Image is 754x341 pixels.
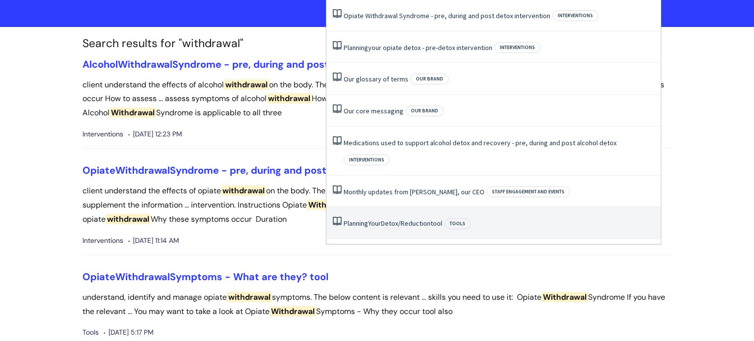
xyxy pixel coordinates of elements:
a: Planningyour opiate detox - pre-detox intervention [344,43,492,52]
span: Detox/Reduction [381,219,431,228]
span: Withdrawal [109,107,156,118]
a: Our glossary of terms [344,75,408,83]
span: Withdrawal [307,200,353,210]
span: Withdrawal [541,292,588,302]
a: Our core messaging [344,106,404,115]
a: OpiateWithdrawalSyndrome - pre, during and post detox intervention [82,164,417,177]
span: Withdrawal [269,306,316,316]
span: withdrawal [221,185,266,196]
span: Interventions [494,42,540,53]
p: understand, identify and manage opiate symptoms. The below content is relevant ... skills you nee... [82,290,672,319]
span: withdrawal [106,214,151,224]
span: Withdrawal [115,164,170,177]
span: Our brand [410,74,449,84]
span: Interventions [344,155,390,165]
a: PlanningYourDetox/Reductiontool [344,219,442,228]
span: Withdrawal [115,270,170,283]
a: Medications used to support alcohol detox and recovery - pre, during and post alcohol detox [344,138,617,147]
a: Opiate Withdrawal Syndrome - pre, during and post detox intervention [344,11,550,20]
span: [DATE] 11:14 AM [128,235,179,247]
span: Interventions [552,10,598,21]
a: OpiateWithdrawalSymptoms - What are they? tool [82,270,328,283]
span: [DATE] 5:17 PM [104,326,154,339]
span: Tools [444,218,471,229]
p: client understand the effects of opiate on the body. The below content is ... and consolidates un... [82,184,672,226]
span: [DATE] 12:23 PM [128,128,182,140]
span: Tools [82,326,99,339]
span: Staff engagement and events [486,186,570,197]
span: Planning [344,43,368,52]
a: AlcoholWithdrawalSyndrome - pre, during and post detox alcohol intervention [82,58,457,71]
span: Interventions [82,128,123,140]
span: withdrawal [267,93,312,104]
span: withdrawal [224,79,269,90]
span: Interventions [82,235,123,247]
span: Our brand [405,105,444,116]
h1: Search results for "withdrawal" [82,37,672,51]
a: Monthly updates from [PERSON_NAME], our CEO [344,187,485,196]
span: withdrawal [227,292,272,302]
p: client understand the effects of alcohol on the body. The below content is ... and psychological ... [82,78,672,120]
span: Planning [344,219,368,228]
span: Withdrawal [118,58,172,71]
